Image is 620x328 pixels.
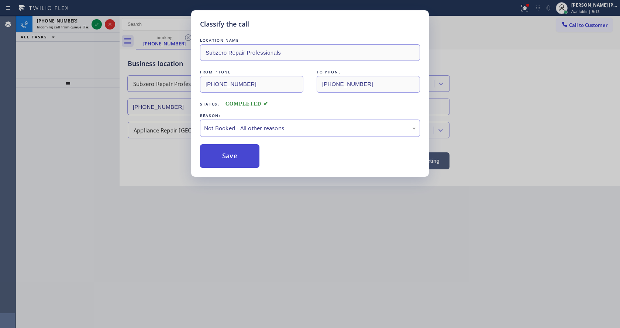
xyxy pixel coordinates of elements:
[200,101,220,107] span: Status:
[200,68,303,76] div: FROM PHONE
[204,124,416,132] div: Not Booked - All other reasons
[200,37,420,44] div: LOCATION NAME
[200,144,259,168] button: Save
[225,101,268,107] span: COMPLETED
[200,112,420,120] div: REASON:
[200,76,303,93] input: From phone
[317,76,420,93] input: To phone
[317,68,420,76] div: TO PHONE
[200,19,249,29] h5: Classify the call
